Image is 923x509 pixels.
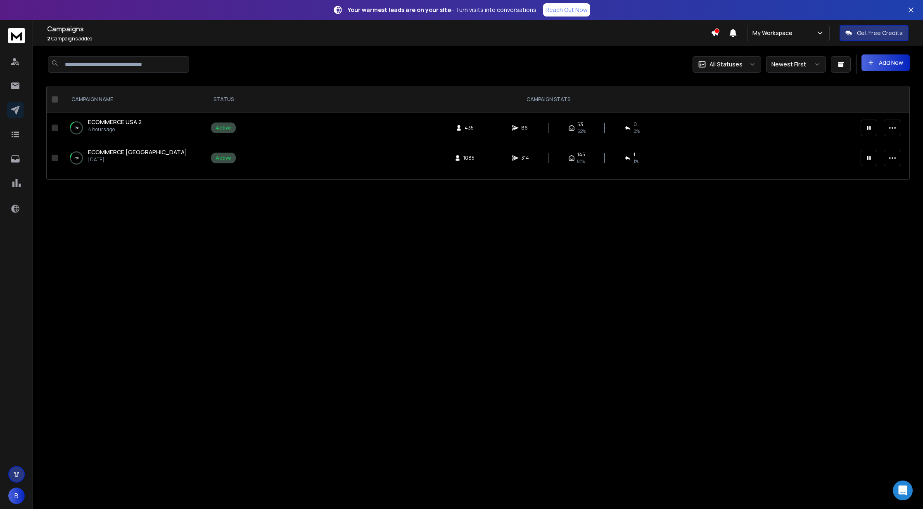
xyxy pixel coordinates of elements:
[543,3,590,16] a: Reach Out Now
[47,35,711,42] p: Campaigns added
[74,154,79,162] p: 13 %
[577,121,583,128] span: 53
[521,155,529,161] span: 314
[766,56,826,73] button: Newest First
[577,128,586,134] span: 62 %
[62,113,206,143] td: 19%ECOMMERCE USA 24 hours ago
[577,151,585,158] span: 145
[634,128,640,134] span: 0 %
[88,156,187,163] p: [DATE]
[88,118,142,126] a: ECOMMERCE USA 2
[74,124,79,132] p: 19 %
[216,125,231,131] div: Active
[62,143,206,173] td: 13%ECOMMERCE [GEOGRAPHIC_DATA][DATE]
[348,6,451,14] strong: Your warmest leads are on your site
[47,24,711,34] h1: Campaigns
[709,60,743,68] p: All Statuses
[634,158,638,165] span: 1 %
[62,86,206,113] th: CAMPAIGN NAME
[861,54,910,71] button: Add New
[546,6,588,14] p: Reach Out Now
[8,28,25,43] img: logo
[206,86,241,113] th: STATUS
[216,155,231,161] div: Active
[752,29,796,37] p: My Workspace
[840,25,909,41] button: Get Free Credits
[241,86,856,113] th: CAMPAIGN STATS
[521,125,529,131] span: 86
[88,148,187,156] a: ECOMMERCE [GEOGRAPHIC_DATA]
[857,29,903,37] p: Get Free Credits
[634,121,637,128] span: 0
[463,155,475,161] span: 1085
[348,6,536,14] p: – Turn visits into conversations
[577,158,585,165] span: 81 %
[47,35,50,42] span: 2
[465,125,474,131] span: 435
[634,151,635,158] span: 1
[893,481,913,500] div: Open Intercom Messenger
[8,488,25,504] button: B
[88,126,142,133] p: 4 hours ago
